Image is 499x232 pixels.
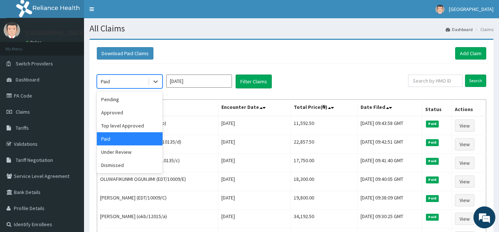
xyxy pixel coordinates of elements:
span: Paid [426,176,439,183]
div: Chat with us now [38,41,123,50]
th: Encounter Date [218,100,291,117]
span: Paid [426,214,439,220]
td: [PERSON_NAME] (EDT/10009/C) [97,191,218,210]
a: View [455,175,475,188]
button: Filter Claims [236,75,272,88]
a: View [455,213,475,225]
span: Paid [426,139,439,146]
td: 18,300.00 [290,172,357,191]
p: [GEOGRAPHIC_DATA] [26,30,86,36]
td: [DATE] 09:43:58 GMT [358,116,422,135]
h1: All Claims [89,24,494,33]
a: Dashboard [446,26,473,33]
span: Dashboard [16,76,39,83]
span: Paid [426,121,439,127]
div: Approved [97,106,163,119]
td: [DATE] 09:38:09 GMT [358,191,422,210]
td: 11,592.50 [290,116,357,135]
th: Status [422,100,452,117]
span: Claims [16,109,30,115]
th: Total Price(₦) [290,100,357,117]
textarea: Type your message and hit 'Enter' [4,155,139,180]
td: [DATE] [218,172,291,191]
div: Pending [97,93,163,106]
td: [DATE] 09:40:05 GMT [358,172,422,191]
td: [DATE] [218,116,291,135]
td: [DATE] 09:41:40 GMT [358,154,422,172]
div: Paid [97,132,163,145]
th: Actions [452,100,486,117]
span: Paid [426,158,439,164]
input: Search by HMO ID [408,75,462,87]
img: d_794563401_company_1708531726252_794563401 [14,37,30,55]
td: 22,857.50 [290,135,357,154]
td: [PERSON_NAME] (okb/12015/a) [97,210,218,228]
td: 17,750.00 [290,154,357,172]
td: [DATE] [218,154,291,172]
td: 34,192.50 [290,210,357,228]
td: [DATE] 09:42:51 GMT [358,135,422,154]
span: We're online! [42,69,101,143]
img: User Image [435,5,445,14]
td: [DATE] [218,210,291,228]
input: Search [465,75,486,87]
div: Top level Approved [97,119,163,132]
div: Dismissed [97,159,163,172]
a: View [455,194,475,206]
a: View [455,119,475,132]
a: View [455,138,475,151]
span: Switch Providers [16,60,53,67]
span: Tariffs [16,125,29,131]
a: Add Claim [455,47,486,60]
td: [DATE] [218,135,291,154]
div: Under Review [97,145,163,159]
td: 19,800.00 [290,191,357,210]
a: View [455,157,475,169]
a: Online [26,40,43,45]
th: Date Filed [358,100,422,117]
td: [DATE] 09:30:25 GMT [358,210,422,228]
div: Minimize live chat window [120,4,137,21]
input: Select Month and Year [166,75,232,88]
img: User Image [4,22,20,38]
span: Paid [426,195,439,202]
button: Download Paid Claims [97,47,153,60]
li: Claims [473,26,494,33]
span: [GEOGRAPHIC_DATA] [449,6,494,12]
td: [DATE] [218,191,291,210]
span: Tariff Negotiation [16,157,53,163]
td: OLUWAFIKUNMI OGUNJIMI (EDT/10009/E) [97,172,218,191]
div: Paid [101,78,110,85]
